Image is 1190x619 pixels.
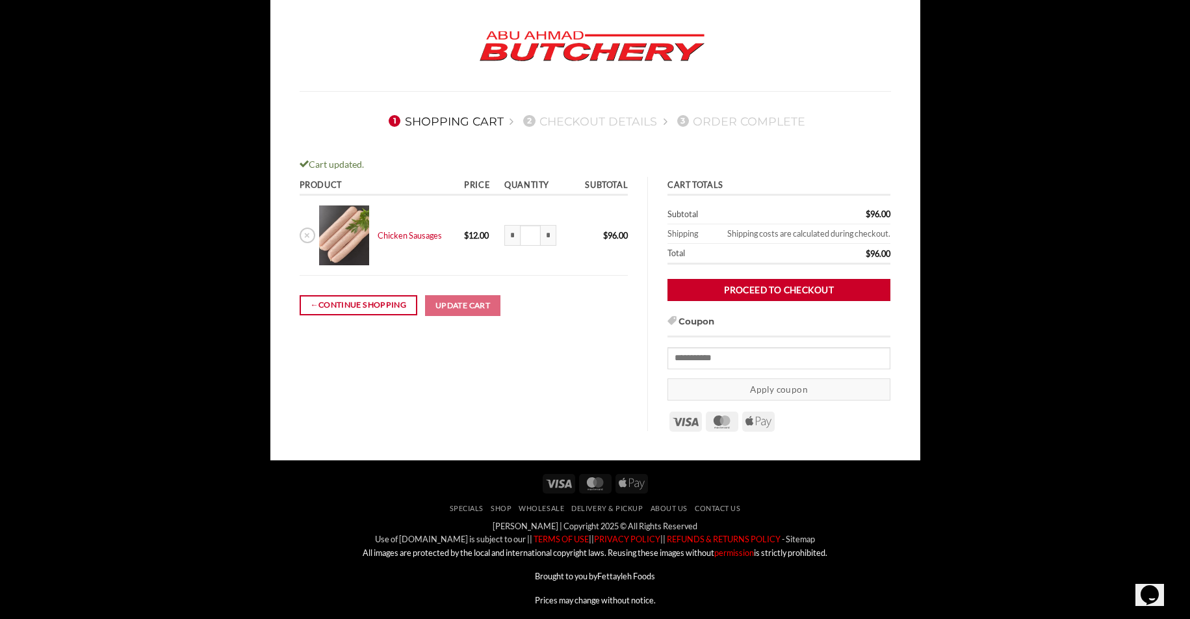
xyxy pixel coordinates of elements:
[280,546,911,559] p: All images are protected by the local and international copyright laws. Reusing these images with...
[866,248,890,258] bdi: 96.00
[1135,567,1177,606] iframe: chat widget
[571,504,643,512] a: Delivery & Pickup
[695,504,740,512] a: Contact Us
[667,534,781,544] font: REFUNDS & RETURNS POLICY
[667,177,890,196] th: Cart totals
[460,177,500,196] th: Price
[866,248,870,258] span: $
[666,534,781,544] a: REFUNDS & RETURNS POLICY
[572,177,628,196] th: Subtotal
[714,547,754,558] a: permission
[491,504,511,512] a: SHOP
[866,209,870,219] span: $
[667,205,789,224] th: Subtotal
[464,230,489,241] bdi: 12.00
[310,298,318,311] span: ←
[300,104,891,138] nav: Checkout steps
[319,205,369,266] img: Cart
[651,504,688,512] a: About Us
[866,209,890,219] bdi: 96.00
[603,230,608,241] span: $
[519,114,657,128] a: 2Checkout details
[520,225,541,246] input: Product quantity
[667,378,890,401] button: Apply coupon
[500,177,572,196] th: Quantity
[519,504,564,512] a: Wholesale
[280,520,911,607] div: [PERSON_NAME] | Copyright 2025 © All Rights Reserved Use of [DOMAIN_NAME] is subject to our || || ||
[425,295,500,316] button: Update cart
[523,115,535,127] span: 2
[706,224,890,244] td: Shipping costs are calculated during checkout.
[597,571,655,581] a: Fettayleh Foods
[450,504,484,512] a: Specials
[385,114,504,128] a: 1Shopping Cart
[667,410,777,432] div: Payment icons
[541,225,556,246] input: Increase quantity of Chicken Sausages
[300,295,417,315] a: Continue shopping
[594,534,660,544] a: PRIVACY POLICY
[504,225,520,246] input: Reduce quantity of Chicken Sausages
[280,594,911,607] p: Prices may change without notice.
[667,224,706,244] th: Shipping
[603,230,628,241] bdi: 96.00
[532,534,589,544] a: TERMS OF USE
[469,22,716,72] img: Abu Ahmad Butchery
[667,315,890,337] h3: Coupon
[280,570,911,583] p: Brought to you by
[786,534,815,544] a: Sitemap
[534,534,589,544] font: TERMS OF USE
[300,157,891,172] div: Cart updated.
[541,472,650,494] div: Payment icons
[378,230,442,241] a: Chicken Sausages
[300,228,315,243] a: Remove Chicken Sausages from cart
[667,278,890,301] a: Proceed to checkout
[667,244,789,265] th: Total
[782,534,784,544] a: -
[464,230,469,241] span: $
[300,177,460,196] th: Product
[389,115,400,127] span: 1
